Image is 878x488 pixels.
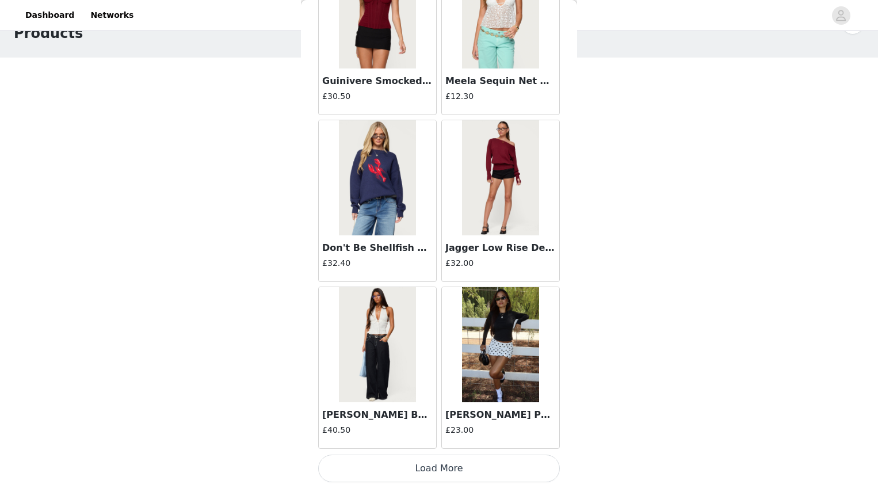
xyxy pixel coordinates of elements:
img: Jagger Low Rise Denim Shorts [462,120,539,235]
h3: Meela Sequin Net Halter Top [445,74,556,88]
h3: [PERSON_NAME] Polka Dot Mini Skort [445,408,556,422]
h4: £12.30 [445,90,556,102]
img: Noreen Polka Dot Mini Skort [462,287,539,402]
h4: £30.50 [322,90,433,102]
img: Karah Belt Low Rise Jeans [339,287,415,402]
div: avatar [835,6,846,25]
a: Dashboard [18,2,81,28]
h1: Products [14,23,83,44]
a: Networks [83,2,140,28]
h3: Jagger Low Rise Denim Shorts [445,241,556,255]
h3: Don't Be Shellfish Knit Sweater [322,241,433,255]
h3: [PERSON_NAME] Belt Low Rise Jeans [322,408,433,422]
button: Load More [318,455,560,482]
h4: £32.40 [322,257,433,269]
img: Don't Be Shellfish Knit Sweater [339,120,415,235]
h4: £40.50 [322,424,433,436]
h3: Guinivere Smocked Strapless Corset [322,74,433,88]
h4: £23.00 [445,424,556,436]
h4: £32.00 [445,257,556,269]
